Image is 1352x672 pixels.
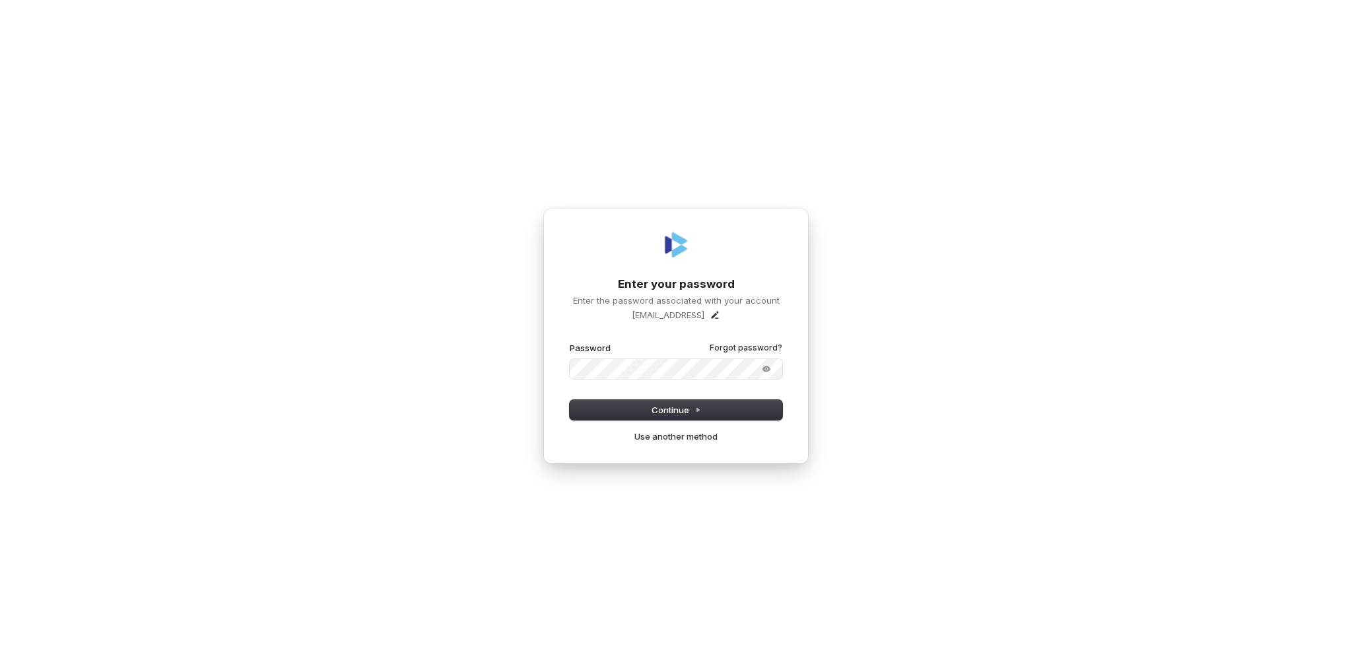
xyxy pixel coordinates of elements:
a: Use another method [634,430,718,442]
img: Coverbase [660,229,692,261]
a: Forgot password? [710,343,782,353]
button: Continue [570,400,782,420]
p: Enter the password associated with your account [570,294,782,306]
label: Password [570,342,611,354]
h1: Enter your password [570,277,782,292]
button: Edit [710,310,720,320]
span: Continue [652,404,701,416]
p: [EMAIL_ADDRESS] [632,309,704,321]
button: Show password [753,361,780,377]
